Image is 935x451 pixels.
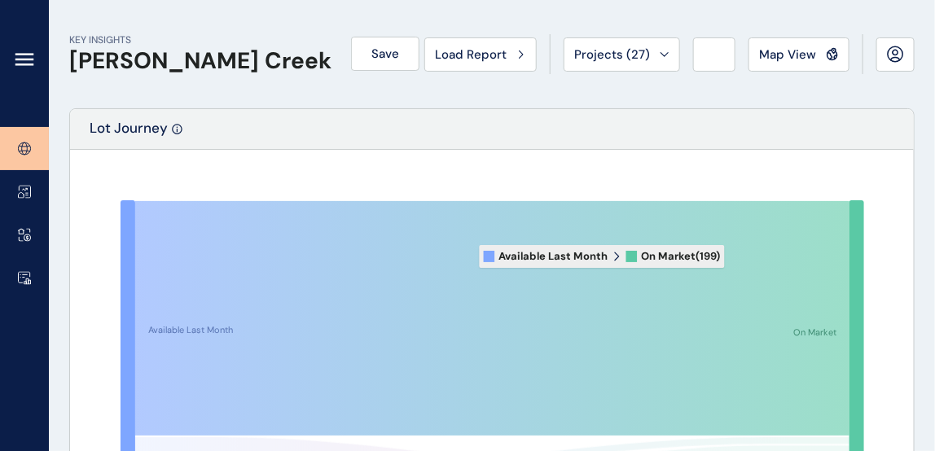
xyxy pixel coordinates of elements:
button: Save [351,37,419,71]
span: Map View [759,46,816,63]
button: Projects (27) [564,37,680,72]
span: Projects ( 27 ) [574,46,650,63]
h1: [PERSON_NAME] Creek [69,47,331,75]
span: Load Report [435,46,507,63]
p: KEY INSIGHTS [69,33,331,47]
button: Load Report [424,37,537,72]
span: Save [371,46,399,62]
button: Map View [748,37,849,72]
p: Lot Journey [90,119,168,149]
